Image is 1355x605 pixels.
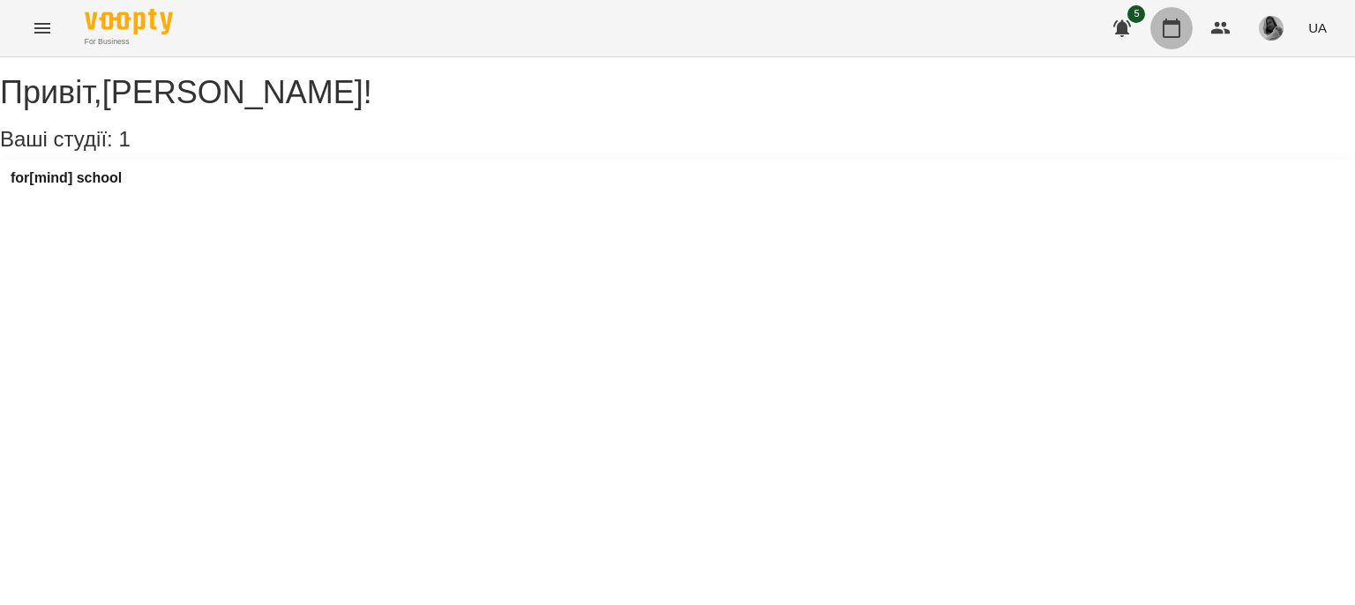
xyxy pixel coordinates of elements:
button: Menu [21,7,64,49]
span: UA [1308,19,1327,37]
button: UA [1301,11,1334,44]
a: for[mind] school [11,170,122,186]
img: Voopty Logo [85,9,173,34]
img: e5293e2da6ed50ac3e3312afa6d7e185.jpg [1259,16,1284,41]
span: 5 [1127,5,1145,23]
span: For Business [85,36,173,48]
span: 1 [118,127,130,151]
